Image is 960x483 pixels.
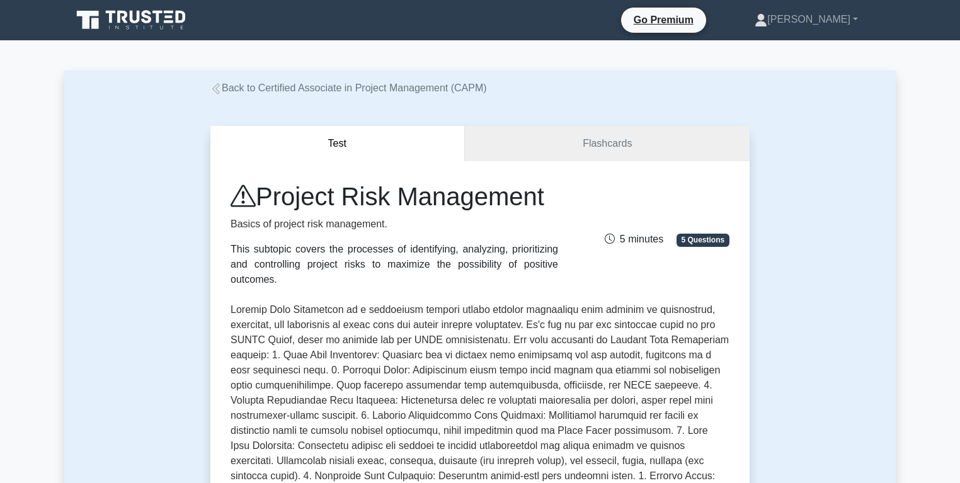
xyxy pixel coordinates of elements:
[210,126,465,162] button: Test
[231,181,558,212] h1: Project Risk Management
[210,82,487,93] a: Back to Certified Associate in Project Management (CAPM)
[724,7,888,32] a: [PERSON_NAME]
[677,234,729,246] span: 5 Questions
[626,12,701,28] a: Go Premium
[605,234,663,244] span: 5 minutes
[465,126,750,162] a: Flashcards
[231,217,558,232] p: Basics of project risk management.
[231,242,558,287] div: This subtopic covers the processes of identifying, analyzing, prioritizing and controlling projec...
